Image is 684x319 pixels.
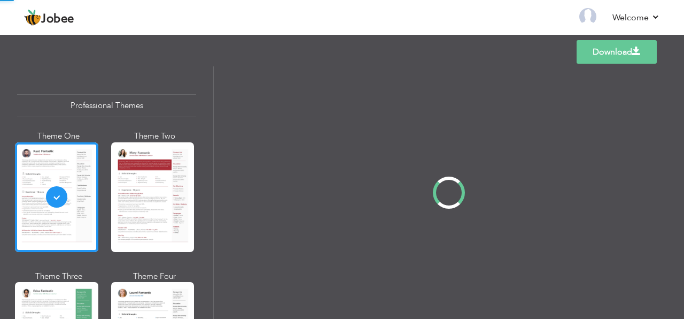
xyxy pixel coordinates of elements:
[579,8,596,25] img: Profile Img
[24,9,41,26] img: jobee.io
[24,9,74,26] a: Jobee
[41,13,74,25] span: Jobee
[612,11,660,24] a: Welcome
[577,40,657,64] a: Download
